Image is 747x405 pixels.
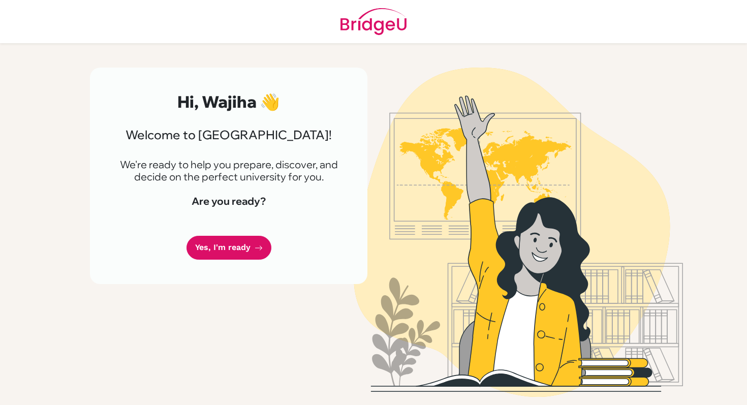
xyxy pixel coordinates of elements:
[114,92,343,111] h2: Hi, Wajiha 👋
[114,195,343,207] h4: Are you ready?
[114,128,343,142] h3: Welcome to [GEOGRAPHIC_DATA]!
[114,159,343,183] p: We're ready to help you prepare, discover, and decide on the perfect university for you.
[186,236,271,260] a: Yes, I'm ready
